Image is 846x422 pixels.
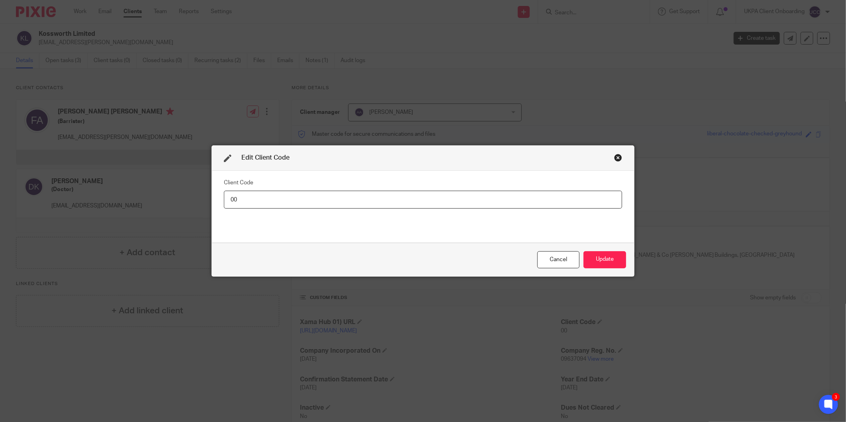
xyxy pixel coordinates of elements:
label: Client Code [224,179,253,187]
div: 3 [832,393,840,401]
button: Update [584,251,626,268]
span: Edit Client Code [241,154,290,161]
div: Close this dialog window [537,251,580,268]
div: Close this dialog window [614,154,622,162]
input: Client Code [224,191,622,209]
